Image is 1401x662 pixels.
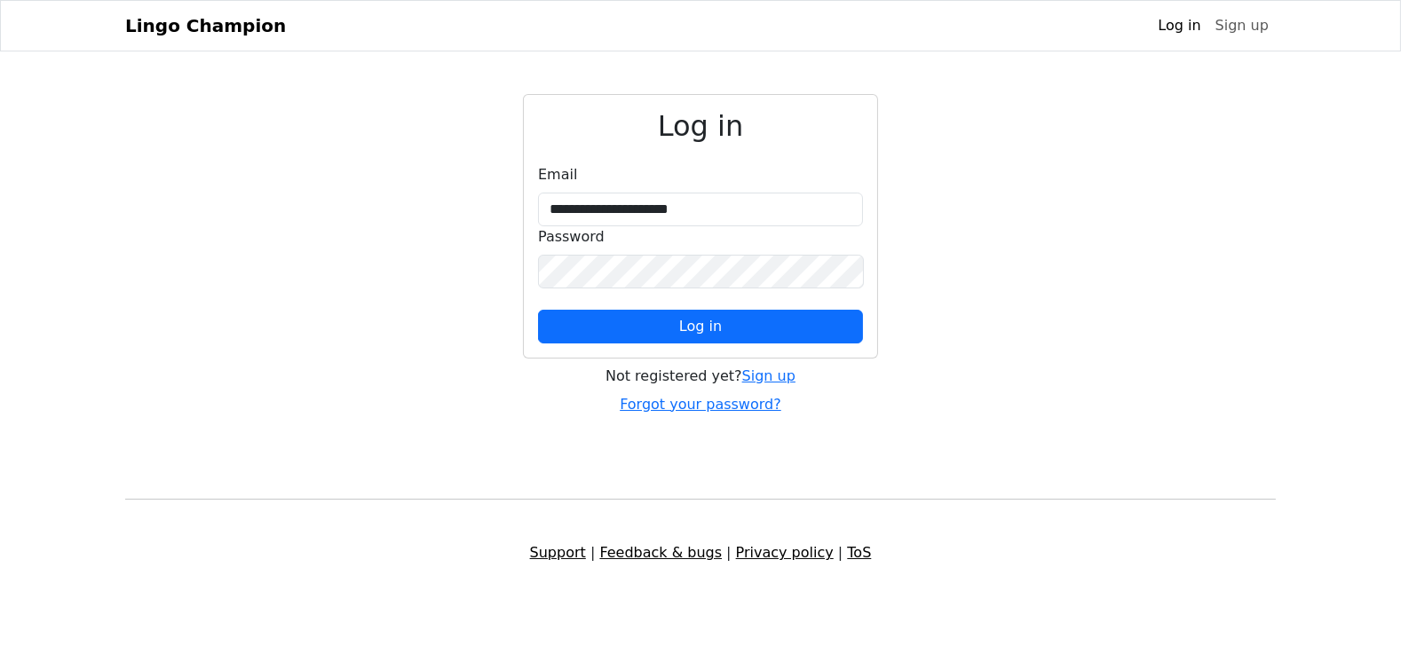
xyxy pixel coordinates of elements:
a: Lingo Champion [125,8,286,43]
a: Log in [1151,8,1207,43]
a: ToS [847,544,871,561]
label: Password [538,226,605,248]
a: Feedback & bugs [599,544,722,561]
span: Log in [679,318,722,335]
div: | | | [115,542,1286,563]
button: Log in [538,310,863,343]
label: Email [538,164,577,185]
a: Privacy policy [736,544,834,561]
a: Forgot your password? [620,396,781,413]
div: Not registered yet? [523,366,878,387]
a: Support [530,544,586,561]
a: Sign up [1208,8,1276,43]
h2: Log in [538,109,863,143]
a: Sign up [742,367,795,384]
